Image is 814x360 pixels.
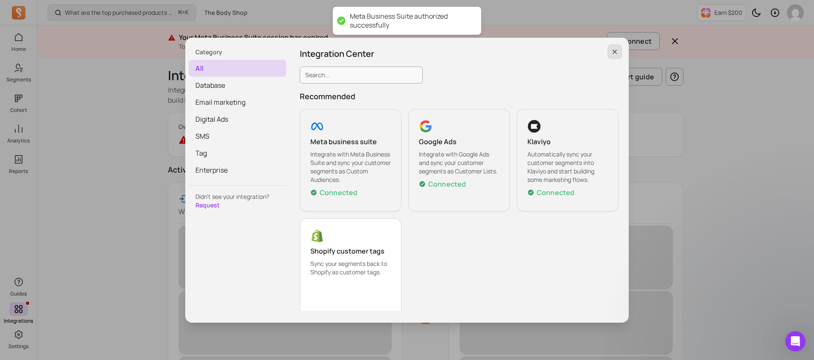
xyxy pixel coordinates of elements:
[300,218,401,321] button: shopify_customer_tagShopify customer tagsSync your segments back to Shopify as customer tags.
[189,60,286,77] span: all
[189,145,286,162] span: Tag
[310,150,391,184] p: Integrate with Meta Business Suite and sync your customer segments as Custom Audiences.
[419,120,432,133] img: google
[408,109,510,212] button: googleGoogle AdsIntegrate with Google Ads and sync your customer segments as Customer Lists.Conne...
[419,150,499,176] p: Integrate with Google Ads and sync your customer segments as Customer Lists.
[300,90,619,102] p: Recommended
[310,137,391,147] p: Meta business suite
[785,331,806,352] iframe: Intercom live chat
[310,246,391,256] p: Shopify customer tags
[300,48,619,60] p: Integration Center
[350,12,473,30] div: Meta Business Suite authorized successfully
[189,128,286,145] span: SMS
[320,187,357,198] p: Connected
[189,48,286,56] div: Category
[189,94,286,111] span: Email marketing
[310,260,391,276] p: Sync your segments back to Shopify as customer tags.
[527,150,608,184] p: Automatically sync your customer segments into Klaviyo and start building some marketing flows.
[310,229,324,243] img: shopify_customer_tag
[189,162,286,179] span: Enterprise
[419,137,499,147] p: Google Ads
[189,111,286,128] span: Digital Ads
[527,120,541,133] img: klaviyo
[195,201,220,209] a: Request
[310,120,324,133] img: facebook
[517,109,619,212] button: klaviyoKlaviyoAutomatically sync your customer segments into Klaviyo and start building some mark...
[300,109,401,212] button: facebookMeta business suiteIntegrate with Meta Business Suite and sync your customer segments as ...
[527,137,608,147] p: Klaviyo
[189,77,286,94] span: Database
[300,67,423,84] input: Search...
[428,179,466,189] p: Connected
[537,187,574,198] p: Connected
[195,193,279,201] p: Didn’t see your integration?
